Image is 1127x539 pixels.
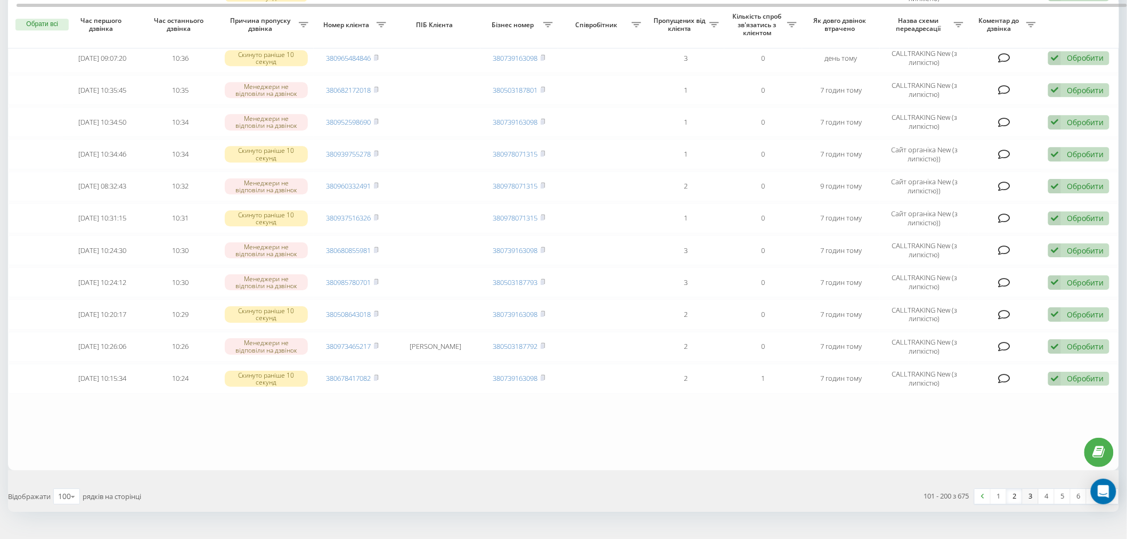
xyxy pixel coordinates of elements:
td: 0 [724,75,802,105]
a: 2 [1007,489,1023,504]
span: Назва схеми переадресації [885,17,954,33]
a: 3 [1023,489,1039,504]
a: 380680855981 [326,246,371,255]
td: CALLTRAKING New (з липкістю) [880,267,969,297]
td: CALLTRAKING New (з липкістю) [880,235,969,265]
span: ПІБ Клієнта [401,21,471,29]
td: 0 [724,299,802,329]
div: 101 - 200 з 675 [924,491,969,501]
a: 380985780701 [326,277,371,287]
div: Скинуто раніше 10 секунд [225,50,308,66]
td: CALLTRAKING New (з липкістю) [880,299,969,329]
td: 1 [647,107,724,137]
div: Open Intercom Messenger [1091,479,1116,504]
td: [DATE] 10:35:45 [63,75,141,105]
td: 10:30 [141,235,219,265]
td: 1 [647,139,724,169]
td: 7 годин тому [802,364,880,394]
td: CALLTRAKING New (з липкістю) [880,75,969,105]
td: 10:30 [141,267,219,297]
div: 100 [58,491,71,502]
div: Обробити [1067,341,1104,352]
td: [DATE] 10:24:12 [63,267,141,297]
a: 380739163098 [493,117,538,127]
a: 380503187801 [493,85,538,95]
td: 2 [647,364,724,394]
a: 380503187793 [493,277,538,287]
td: [DATE] 10:34:46 [63,139,141,169]
td: 0 [724,107,802,137]
td: день тому [802,43,880,73]
div: Менеджери не відповіли на дзвінок [225,338,308,354]
td: 0 [724,171,802,201]
a: 380960332491 [326,181,371,191]
td: 3 [647,43,724,73]
a: 380965484846 [326,53,371,63]
div: Обробити [1067,309,1104,320]
span: Час першого дзвінка [72,17,133,33]
a: 7 [1087,489,1102,504]
td: [DATE] 10:20:17 [63,299,141,329]
div: Обробити [1067,181,1104,191]
td: 7 годин тому [802,107,880,137]
td: 10:24 [141,364,219,394]
td: 0 [724,235,802,265]
td: Сайт органіка New (з липкістю)) [880,139,969,169]
a: 380939755278 [326,149,371,159]
td: 7 годин тому [802,332,880,362]
td: CALLTRAKING New (з липкістю) [880,332,969,362]
td: 0 [724,139,802,169]
div: Обробити [1067,246,1104,256]
span: Час останнього дзвінка [150,17,210,33]
div: Скинуто раніше 10 секунд [225,306,308,322]
td: 1 [647,75,724,105]
td: 7 годин тому [802,235,880,265]
span: Як довго дзвінок втрачено [811,17,871,33]
span: рядків на сторінці [83,492,141,501]
td: 3 [647,235,724,265]
div: Обробити [1067,53,1104,63]
td: 10:26 [141,332,219,362]
td: 10:29 [141,299,219,329]
td: 7 годин тому [802,267,880,297]
a: 380973465217 [326,341,371,351]
td: 10:32 [141,171,219,201]
span: Кількість спроб зв'язатись з клієнтом [730,12,787,37]
a: 380739163098 [493,246,538,255]
div: Обробити [1067,117,1104,127]
td: Сайт органіка New (з липкістю)) [880,171,969,201]
button: Обрати всі [15,19,69,30]
div: Скинуто раніше 10 секунд [225,371,308,387]
td: 7 годин тому [802,203,880,233]
td: 10:34 [141,107,219,137]
div: Обробити [1067,213,1104,223]
span: Причина пропуску дзвінка [224,17,298,33]
a: 6 [1071,489,1087,504]
a: 380508643018 [326,309,371,319]
div: Менеджери не відповіли на дзвінок [225,178,308,194]
td: CALLTRAKING New (з липкістю) [880,43,969,73]
td: 7 годин тому [802,139,880,169]
a: 380978071315 [493,149,538,159]
span: Бізнес номер [486,21,543,29]
a: 380682172018 [326,85,371,95]
span: Номер клієнта [319,21,377,29]
td: [DATE] 10:31:15 [63,203,141,233]
td: 10:36 [141,43,219,73]
span: Коментар до дзвінка [974,17,1026,33]
td: [DATE] 10:34:50 [63,107,141,137]
div: Менеджери не відповіли на дзвінок [225,82,308,98]
td: 2 [647,299,724,329]
td: [DATE] 10:15:34 [63,364,141,394]
td: [DATE] 10:26:06 [63,332,141,362]
a: 5 [1055,489,1071,504]
a: 4 [1039,489,1055,504]
td: 2 [647,171,724,201]
div: Обробити [1067,373,1104,383]
div: Менеджери не відповіли на дзвінок [225,114,308,130]
td: 2 [647,332,724,362]
td: 10:31 [141,203,219,233]
a: 380739163098 [493,309,538,319]
td: [PERSON_NAME] [391,332,480,362]
td: Сайт органіка New (з липкістю)) [880,203,969,233]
